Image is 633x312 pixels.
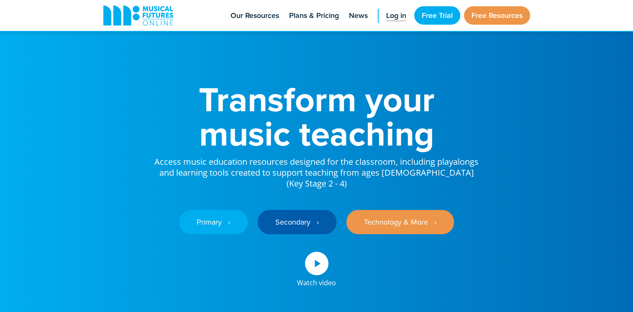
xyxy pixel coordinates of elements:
[258,210,336,234] a: Secondary ‎‏‏‎ ‎ ›
[297,275,336,286] div: Watch video
[179,210,248,234] a: Primary ‎‏‏‎ ‎ ›
[414,6,460,25] a: Free Trial
[154,82,480,151] h1: Transform your music teaching
[289,10,339,21] span: Plans & Pricing
[231,10,279,21] span: Our Resources
[154,151,480,189] p: Access music education resources designed for the classroom, including playalongs and learning to...
[349,10,368,21] span: News
[386,10,406,21] span: Log in
[346,210,454,234] a: Technology & More ‎‏‏‎ ‎ ›
[464,6,530,25] a: Free Resources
